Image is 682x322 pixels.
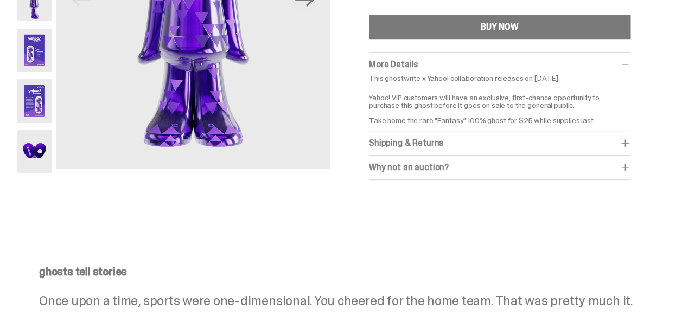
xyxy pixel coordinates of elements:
[39,294,635,307] p: Once upon a time, sports were one-dimensional. You cheered for the home team. That was pretty muc...
[39,266,635,277] p: ghosts tell stories
[369,74,630,82] p: This ghostwrite x Yahoo! collaboration releases on [DATE].
[369,138,630,149] div: Shipping & Returns
[369,15,630,39] button: BUY NOW
[369,162,630,173] div: Why not an auction?
[17,29,52,72] img: Yahoo-HG---5.png
[369,59,418,70] span: More Details
[369,86,630,124] p: Yahoo! VIP customers will have an exclusive, first-chance opportunity to purchase this ghost befo...
[481,23,519,31] div: BUY NOW
[17,79,52,122] img: Yahoo-HG---6.png
[17,130,52,173] img: Yahoo-HG---7.png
